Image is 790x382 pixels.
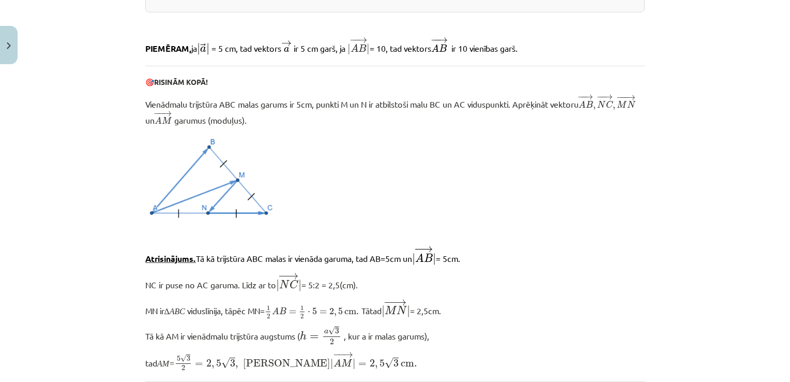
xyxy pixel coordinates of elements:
span: − [158,111,162,116]
span: − [350,37,358,43]
span: B [586,101,593,108]
span: ⋅ [308,312,310,315]
span: NC ir puse no AC garuma. Līdz ar to = 5:2 = 2,5(cm). [145,280,358,290]
span: 3 [335,328,339,333]
span: 1 [300,305,303,310]
span: , [593,105,596,110]
span: → [357,37,368,43]
: ∆ [164,307,170,316]
span: | [298,280,301,291]
span: = [195,362,203,366]
span: → [162,111,172,116]
span: Tā kā trijstūra ABC malas ir vienāda garuma, tad AB=5cm un = 5cm. [196,253,460,263]
span: 5 [177,356,180,361]
span: | [367,44,370,55]
: ABC [170,307,185,316]
span: − [597,95,604,100]
span: 5 [338,308,343,315]
span: . [414,363,417,367]
span: − [414,246,423,253]
span: 2 [300,314,303,318]
span: − [333,352,341,358]
span: = [320,311,327,315]
span: | [412,253,415,265]
span: A [333,359,341,367]
span: B [279,308,286,315]
span: A [415,254,424,262]
span: , [613,105,615,110]
span: 3 [187,356,190,361]
span: 3 [230,359,235,367]
span: cm [344,310,356,315]
span: − [431,37,439,43]
span: − [418,246,419,253]
span: C [290,280,298,289]
span: − [578,95,585,100]
span: a [324,330,328,334]
span: | [330,359,333,370]
span: → [626,95,635,100]
span: , [334,312,337,317]
span: − [338,352,342,358]
span: − [616,95,624,100]
span: ir 5 cm garš, ja [294,43,345,53]
span: B [358,45,367,52]
span: , [235,363,238,369]
span: √ [328,327,335,335]
span: √ [385,358,393,369]
span: = [289,311,296,315]
span: M [617,101,627,108]
span: −− [620,95,625,100]
span: , [375,363,378,369]
span: N [397,306,407,315]
span: 1 [267,305,270,310]
: AM [157,359,169,368]
span: ja [191,43,209,53]
span: , [211,363,215,369]
span: = [358,362,367,366]
span: − [581,95,582,100]
span: . [356,312,359,315]
span: | [347,44,351,55]
img: icon-close-lesson-0947bae3869378f0d4975bcd49f059093ad1ed9edebbc8119c70593378902aed.svg [7,42,11,49]
span: cm [401,362,414,367]
span: , kur a ir malas garums), [344,331,429,341]
span: √ [221,358,230,369]
span: Tātad = 2,5cm. [361,305,442,316]
span: 3 [393,359,399,367]
span: A [351,44,358,52]
span: | [433,253,436,265]
span: | [382,305,385,317]
span: N [279,281,290,289]
span: garumus (moduļus). [174,115,247,125]
span: | [197,43,200,55]
span: MN ir [145,305,164,316]
span: PIEMĒRAM, [145,43,191,54]
span: viduslīnija, tāpēc MN= [187,305,265,316]
span: tad [145,358,157,368]
span: un [145,115,155,125]
span: √ [180,355,187,362]
span: − [353,37,354,43]
span: | [206,43,209,55]
span: Atrisinājums. [145,253,196,264]
span: B [439,45,447,52]
span: → [603,95,613,100]
span: → [421,246,433,253]
span: A [272,307,279,315]
p: 🎯 [145,77,645,87]
span: ir 10 vienības garš. [451,43,518,53]
span: [PERSON_NAME] [243,359,330,369]
span: → [437,37,448,43]
span: , tad vektors [386,43,431,53]
span: A [579,101,586,108]
span: → [395,299,406,306]
span: a [200,47,206,52]
span: | [407,305,410,317]
span: 2 [181,365,185,371]
span: N [597,101,606,108]
span: → [343,352,353,358]
span: A [431,44,439,52]
span: − [434,37,435,43]
span: 2 [206,359,211,367]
